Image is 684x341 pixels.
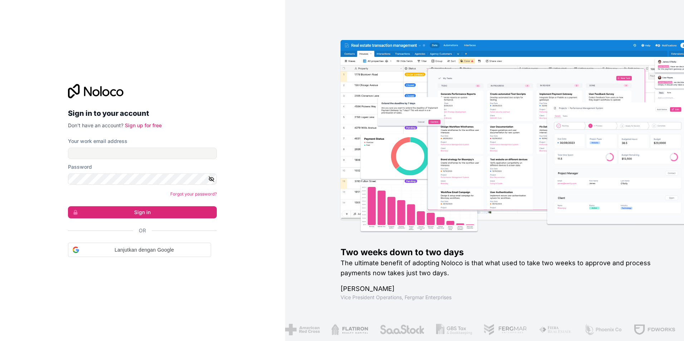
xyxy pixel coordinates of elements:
[341,284,661,294] h1: [PERSON_NAME]
[341,294,661,301] h1: Vice President Operations , Fergmar Enterprises
[68,173,217,185] input: Password
[331,324,368,335] img: /assets/flatiron-C8eUkumj.png
[539,324,572,335] img: /assets/fiera-fwj2N5v4.png
[82,246,206,254] span: Lanjutkan dengan Google
[68,122,123,128] span: Don't have an account?
[170,191,217,197] a: Forgot your password?
[125,122,162,128] a: Sign up for free
[68,138,127,145] label: Your work email address
[436,324,473,335] img: /assets/gbstax-C-GtDUiK.png
[285,324,320,335] img: /assets/american-red-cross-BAupjrZR.png
[68,163,92,170] label: Password
[68,148,217,159] input: Email address
[380,324,425,335] img: /assets/saastock-C6Zbiodz.png
[341,258,661,278] h2: The ultimate benefit of adopting Noloco is that what used to take two weeks to approve and proces...
[634,324,675,335] img: /assets/fdworks-Bi04fVtw.png
[139,227,146,234] span: Or
[341,247,661,258] h1: Two weeks down to two days
[484,324,527,335] img: /assets/fergmar-CudnrXN5.png
[584,324,622,335] img: /assets/phoenix-BREaitsQ.png
[68,243,211,257] div: Lanjutkan dengan Google
[68,107,217,120] h2: Sign in to your account
[68,206,217,218] button: Sign in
